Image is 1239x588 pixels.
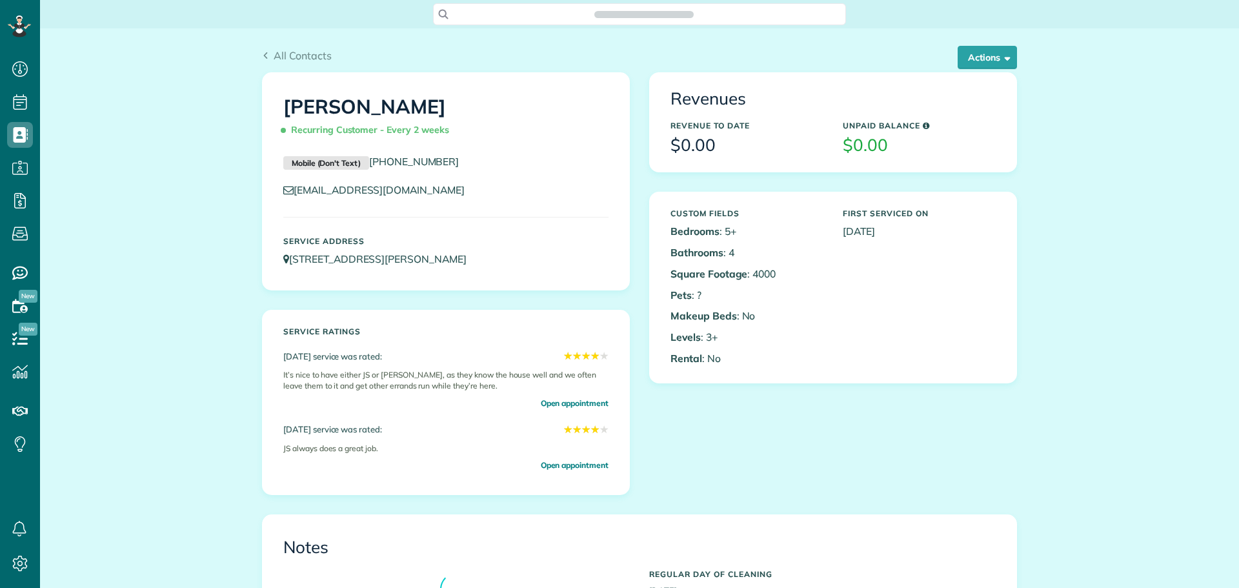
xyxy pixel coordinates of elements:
b: Makeup Beds [670,309,737,322]
h3: $0.00 [670,136,823,155]
small: Mobile (Don't Text) [283,156,369,170]
p: : ? [670,288,823,303]
h3: Notes [283,538,996,557]
h5: Service Address [283,237,609,245]
h5: Service ratings [283,327,609,336]
span: ★ [599,422,609,437]
div: It’s nice to have either JS or [PERSON_NAME], as they know the house well and we often leave them... [283,364,609,397]
a: Open appointment [541,459,609,471]
h5: Unpaid Balance [843,121,996,130]
p: : No [670,351,823,366]
div: JS always does a great job. [283,438,609,460]
span: ★ [572,349,581,363]
div: [DATE] service was rated: [283,422,609,437]
h5: Regular day of cleaning [649,570,996,578]
a: [EMAIL_ADDRESS][DOMAIN_NAME] [283,183,477,196]
h3: Revenues [670,90,996,108]
b: Pets [670,289,692,301]
button: Actions [958,46,1017,69]
span: ★ [581,422,590,437]
p: : 4000 [670,267,823,281]
a: Open appointment [541,397,609,409]
b: Bedrooms [670,225,720,238]
h1: [PERSON_NAME] [283,96,609,141]
span: New [19,290,37,303]
div: [DATE] service was rated: [283,349,609,363]
h3: $0.00 [843,136,996,155]
span: ★ [590,349,599,363]
h5: Revenue to Date [670,121,823,130]
p: : No [670,309,823,323]
span: ★ [590,422,599,437]
span: ★ [581,349,590,363]
span: Search ZenMaid… [607,8,680,21]
span: ★ [563,349,572,363]
span: ★ [563,422,572,437]
a: All Contacts [262,48,332,63]
span: ★ [572,422,581,437]
a: [STREET_ADDRESS][PERSON_NAME] [283,252,479,265]
b: Bathrooms [670,246,723,259]
span: ★ [599,349,609,363]
b: Levels [670,330,701,343]
p: : 3+ [670,330,823,345]
p: [DATE] [843,224,996,239]
h5: Custom Fields [670,209,823,218]
a: Mobile (Don't Text)[PHONE_NUMBER] [283,155,459,168]
p: : 4 [670,245,823,260]
b: Rental [670,352,702,365]
span: New [19,323,37,336]
h5: First Serviced On [843,209,996,218]
span: All Contacts [274,49,332,62]
p: : 5+ [670,224,823,239]
span: Recurring Customer - Every 2 weeks [283,119,454,141]
b: Square Footage [670,267,747,280]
